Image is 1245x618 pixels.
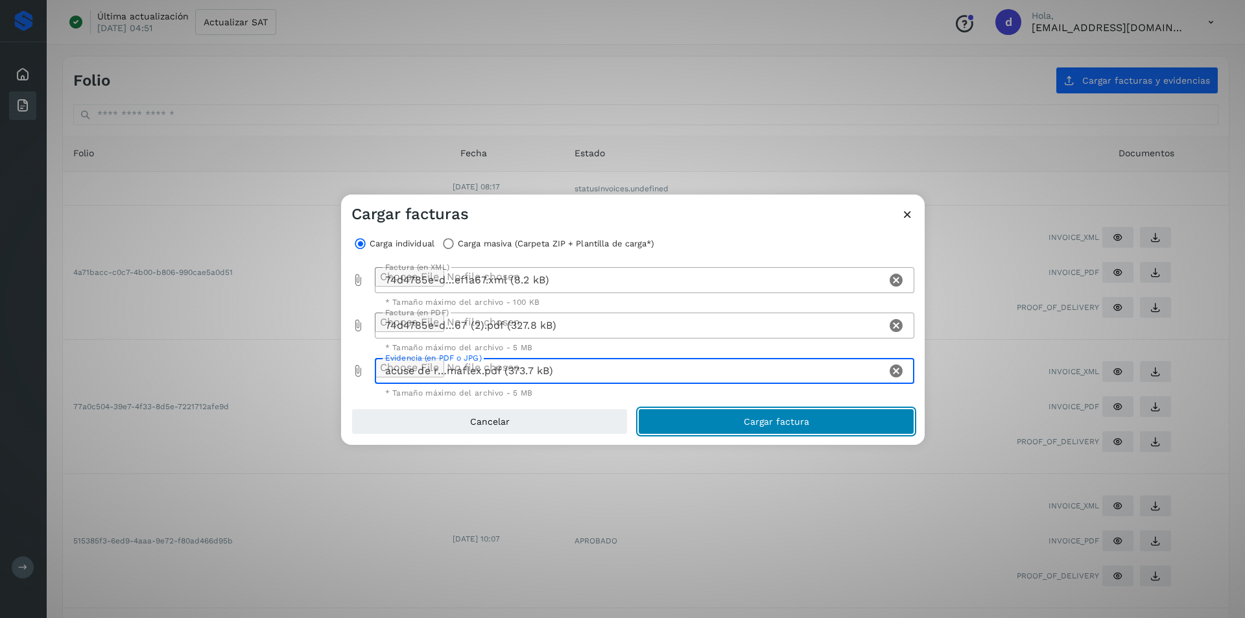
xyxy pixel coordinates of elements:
i: Clear Evidencia (en PDF o JPG) [888,363,904,379]
i: Evidencia (en PDF o JPG) prepended action [351,364,364,377]
i: Clear Factura (en PDF) [888,318,904,333]
label: Carga masiva (Carpeta ZIP + Plantilla de carga*) [458,235,654,253]
i: Factura (en XML) prepended action [351,274,364,287]
div: acuse de r…maflex.pdf (373.7 kB) [375,358,886,384]
div: 74d4785e-d…67 (2).pdf (327.8 kB) [375,313,886,339]
label: Carga individual [370,235,434,253]
div: * Tamaño máximo del archivo - 5 MB [385,344,905,351]
h3: Cargar facturas [351,205,469,224]
button: Cancelar [351,409,628,434]
span: Cargar factura [744,417,809,426]
i: Factura (en PDF) prepended action [351,319,364,332]
span: Cancelar [470,417,510,426]
div: * Tamaño máximo del archivo - 100 KB [385,298,905,306]
i: Clear Factura (en XML) [888,272,904,288]
button: Cargar factura [638,409,914,434]
div: 74d4785e-d…ef1a67.xml (8.2 kB) [375,267,886,293]
div: * Tamaño máximo del archivo - 5 MB [385,389,905,397]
